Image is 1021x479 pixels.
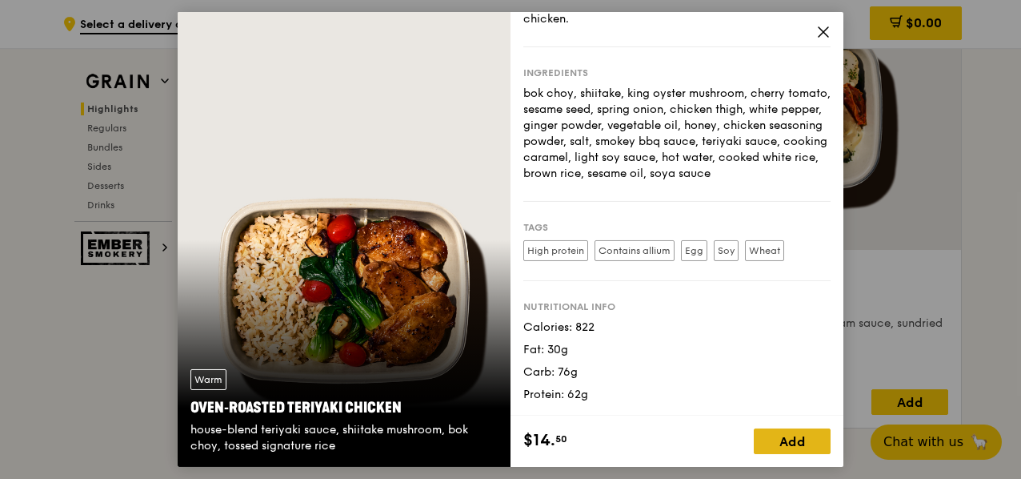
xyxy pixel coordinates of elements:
label: Egg [681,240,707,261]
div: Carb: 76g [523,364,831,380]
div: Tags [523,221,831,234]
div: Ingredients [523,66,831,79]
div: Add [754,429,831,454]
label: Contains allium [595,240,675,261]
div: Nutritional info [523,300,831,313]
label: High protein [523,240,588,261]
div: Warm [190,369,226,390]
label: Soy [714,240,739,261]
span: $14. [523,429,555,453]
div: Protein: 62g [523,387,831,403]
span: 50 [555,433,567,445]
label: Wheat [745,240,784,261]
div: Oven‑Roasted Teriyaki Chicken [190,396,498,419]
div: Fat: 30g [523,342,831,358]
div: house-blend teriyaki sauce, shiitake mushroom, bok choy, tossed signature rice [190,422,498,454]
div: Calories: 822 [523,320,831,336]
div: bok choy, shiitake, king oyster mushroom, cherry tomato, sesame seed, spring onion, chicken thigh... [523,86,831,182]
